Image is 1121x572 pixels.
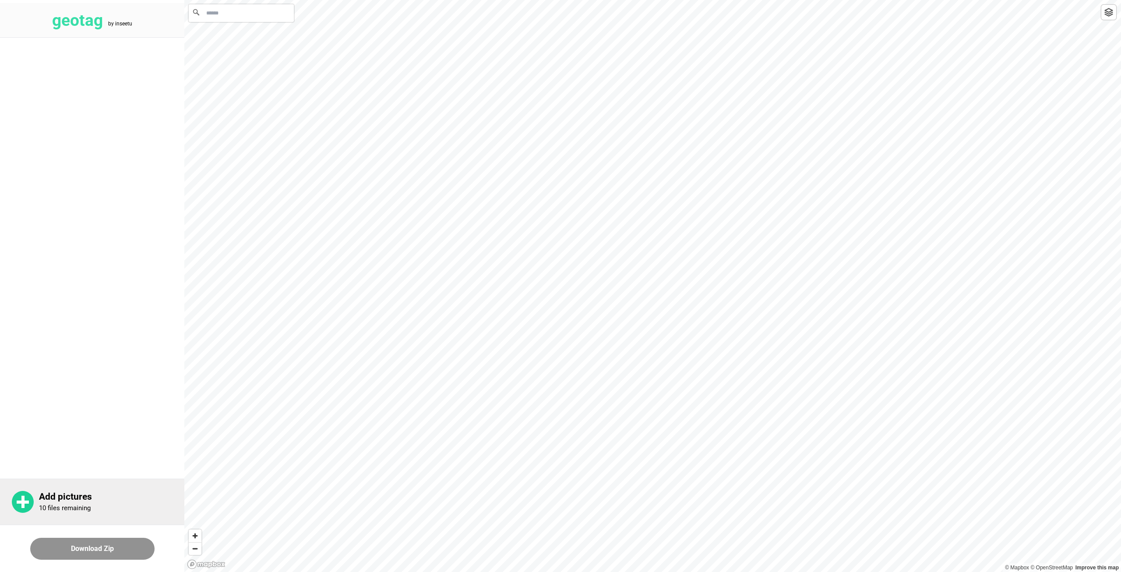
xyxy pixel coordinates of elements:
a: OpenStreetMap [1030,565,1073,571]
button: Zoom out [189,542,201,555]
tspan: by inseetu [108,21,132,27]
button: Zoom in [189,529,201,542]
a: Map feedback [1075,565,1119,571]
a: Mapbox logo [187,559,226,569]
button: Download Zip [30,538,155,560]
img: toggleLayer [1104,8,1113,17]
p: Add pictures [39,491,184,502]
input: Search [189,4,294,22]
p: 10 files remaining [39,504,91,512]
tspan: geotag [52,11,103,30]
a: Mapbox [1005,565,1029,571]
